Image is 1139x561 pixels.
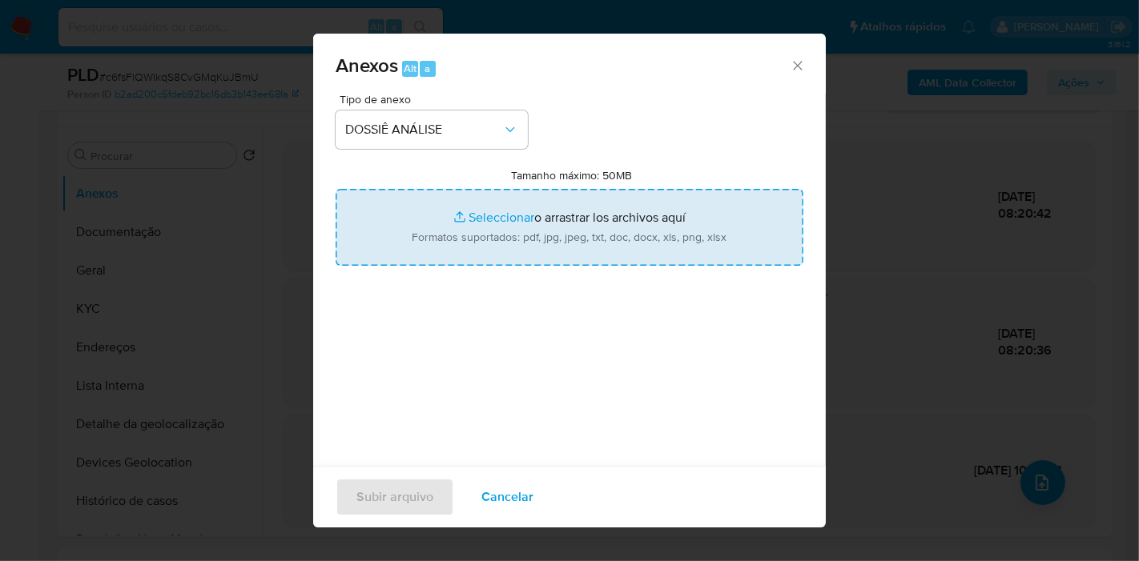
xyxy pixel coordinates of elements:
span: Cancelar [481,479,533,515]
span: Anexos [336,51,398,79]
button: Cerrar [790,58,804,72]
button: DOSSIÊ ANÁLISE [336,110,528,149]
label: Tamanho máximo: 50MB [512,168,633,182]
button: Cancelar [461,478,554,516]
span: a [425,61,430,76]
span: Alt [404,61,417,76]
span: DOSSIÊ ANÁLISE [345,122,502,138]
span: Tipo de anexo [340,94,532,105]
